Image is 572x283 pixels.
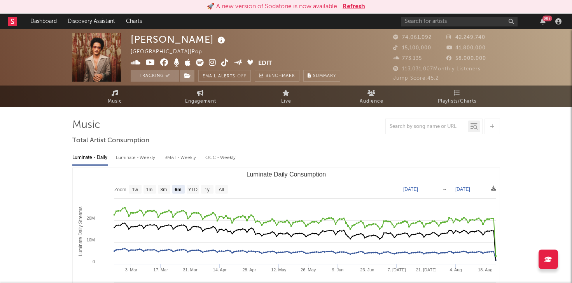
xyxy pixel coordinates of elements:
text: 14. Apr [213,267,226,272]
input: Search for artists [401,17,518,26]
text: 12. May [271,267,287,272]
button: Summary [303,70,340,82]
div: [GEOGRAPHIC_DATA] | Pop [131,47,211,57]
span: Total Artist Consumption [72,136,149,145]
text: Luminate Daily Consumption [246,171,326,178]
span: Playlists/Charts [438,97,476,106]
text: [DATE] [403,187,418,192]
span: 74,061,092 [393,35,432,40]
span: Benchmark [266,72,295,81]
span: Audience [360,97,383,106]
text: Zoom [114,187,126,192]
button: Email AlertsOff [198,70,251,82]
text: 1m [146,187,152,192]
text: YTD [188,187,197,192]
text: 3. Mar [125,267,137,272]
text: 1y [205,187,210,192]
button: Refresh [343,2,365,11]
a: Engagement [158,86,243,107]
text: [DATE] [455,187,470,192]
div: BMAT - Weekly [164,151,198,164]
span: 58,000,000 [446,56,486,61]
div: [PERSON_NAME] [131,33,227,46]
text: 7. [DATE] [387,267,406,272]
a: Playlists/Charts [415,86,500,107]
span: 773,135 [393,56,422,61]
div: OCC - Weekly [205,151,236,164]
a: Audience [329,86,415,107]
text: 20M [86,216,94,220]
text: 1w [132,187,138,192]
span: 41,800,000 [446,45,486,51]
button: Edit [258,59,272,68]
div: 🚀 A new version of Sodatone is now available. [207,2,339,11]
text: 23. Jun [360,267,374,272]
button: 99+ [540,18,546,24]
span: Live [281,97,291,106]
a: Discovery Assistant [62,14,121,29]
span: Music [108,97,122,106]
span: Jump Score: 45.2 [393,76,439,81]
span: 15,100,000 [393,45,431,51]
a: Benchmark [255,70,299,82]
div: Luminate - Weekly [116,151,157,164]
a: Dashboard [25,14,62,29]
div: 99 + [542,16,552,21]
text: 21. [DATE] [416,267,436,272]
span: Engagement [185,97,216,106]
text: 6m [175,187,181,192]
text: All [219,187,224,192]
a: Live [243,86,329,107]
a: Charts [121,14,147,29]
text: 28. Apr [242,267,256,272]
button: Tracking [131,70,179,82]
text: 18. Aug [478,267,492,272]
text: 4. Aug [450,267,462,272]
input: Search by song name or URL [386,124,468,130]
a: Music [72,86,158,107]
text: 0 [92,259,94,264]
text: 26. May [301,267,316,272]
span: Summary [313,74,336,78]
text: 10M [86,238,94,242]
span: 113,031,007 Monthly Listeners [393,66,481,72]
em: Off [237,74,247,79]
text: 3m [160,187,167,192]
div: Luminate - Daily [72,151,108,164]
text: Luminate Daily Streams [77,206,83,256]
text: 9. Jun [332,267,343,272]
text: → [442,187,447,192]
text: 17. Mar [153,267,168,272]
span: 42,249,740 [446,35,485,40]
text: 31. Mar [183,267,198,272]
